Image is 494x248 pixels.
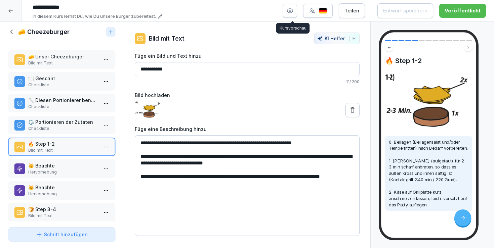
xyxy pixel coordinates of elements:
p: 11 / 200 [135,79,360,85]
p: 😺 Beachte [28,162,98,169]
div: 😺 BeachteHervorhebung [8,159,116,178]
button: Entwurf speichern [377,3,433,18]
h4: 🔥 Step 1-2 [385,56,472,64]
div: 🔥 Step 1-2Bild mit Text [8,138,116,156]
p: Checkliste [28,82,98,88]
div: 🧀 Unser CheezeburgerBild mit Text [8,50,116,69]
img: mal8cxicq7bqax51qzg18kz1.png [135,101,162,119]
div: Schritt hinzufügen [36,231,88,238]
label: Füge ein Bild und Text hinzu [135,52,360,59]
p: Hervorhebung [28,191,98,197]
p: Bild mit Text [28,60,98,66]
p: 😺 Beachte [28,184,98,191]
div: 🍽️ GeschirrCheckliste [8,72,116,91]
p: 🔥 Step 1-2 [28,140,98,147]
p: 🍞 Step 3-4 [28,206,98,213]
p: 0. Beilagen (Beilagensalat und/oder Tempelfritten) nach Bedarf vorbereiten. 1. [PERSON_NAME] (auf... [389,139,468,208]
p: Bild mit Text [149,34,184,43]
div: KI Helfer [317,36,357,41]
p: Checkliste [28,126,98,132]
p: 🥄 Diesen Portionierer benötigst Du: [28,97,98,104]
button: Veröffentlicht [439,4,486,18]
p: 🧀 Unser Cheezeburger [28,53,98,60]
p: Bild mit Text [28,213,98,219]
img: Bild und Text Vorschau [385,74,472,131]
div: Kursvorschau [276,23,310,34]
p: In diesem Kurs lernst Du, wie Du unsere Burger zubereitest. [33,13,156,20]
p: Hervorhebung [28,169,98,175]
div: ⚖️ Portionieren der ZutatenCheckliste [8,116,116,134]
label: Füge eine Beschreibung hinzu [135,126,360,133]
div: Veröffentlicht [445,7,481,14]
p: Checkliste [28,104,98,110]
div: 🥄 Diesen Portionierer benötigst Du:Checkliste [8,94,116,112]
div: Entwurf speichern [383,7,427,14]
button: Teilen [339,3,365,18]
p: 🍽️ Geschirr [28,75,98,82]
button: KI Helfer [314,33,360,44]
div: 😺 BeachteHervorhebung [8,181,116,200]
p: Bild mit Text [28,147,98,153]
label: Bild hochladen [135,92,360,99]
button: Schritt hinzufügen [8,227,116,242]
img: de.svg [319,8,327,14]
div: Teilen [344,7,359,14]
p: ⚖️ Portionieren der Zutaten [28,118,98,126]
div: 🍞 Step 3-4Bild mit Text [8,203,116,221]
h1: 🧀 Cheezeburger [18,28,70,36]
